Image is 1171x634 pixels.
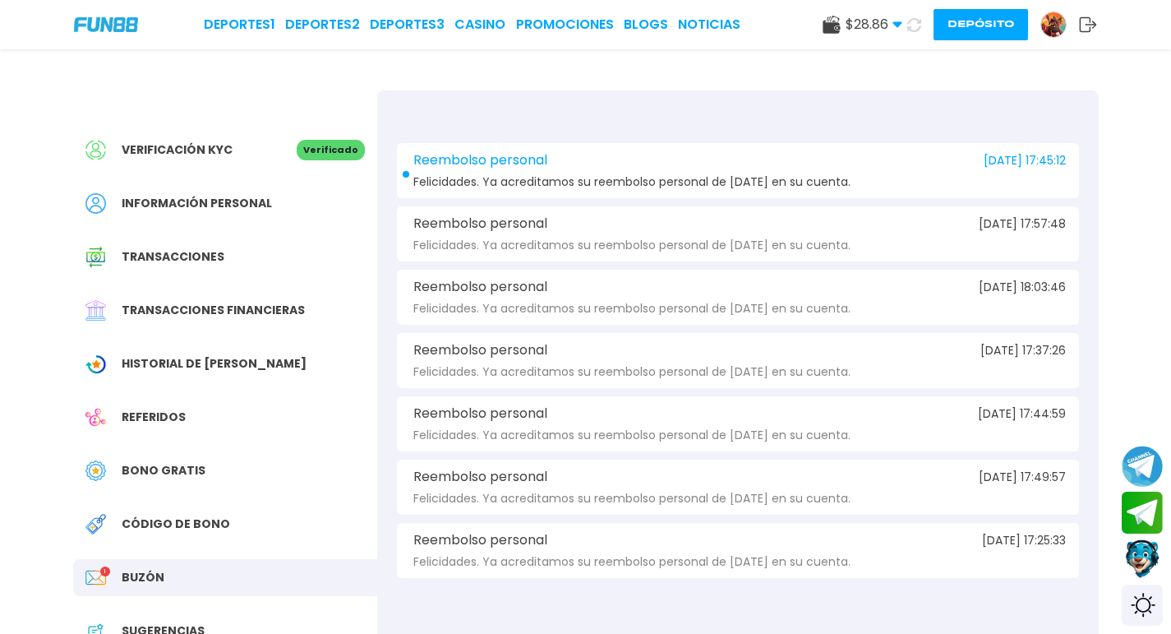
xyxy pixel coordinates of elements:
[85,407,106,428] img: Referral
[74,17,138,31] img: Company Logo
[413,303,851,315] span: Felicidades. Ya acreditamos su reembolso personal de [DATE] en su cuenta.
[979,218,1066,230] span: [DATE] 17:57:48
[85,514,106,535] img: Redeem Bonus
[122,516,230,533] span: Código de bono
[73,559,377,596] a: InboxBuzón1
[285,15,360,35] a: Deportes2
[978,408,1066,420] span: [DATE] 17:44:59
[413,176,851,188] span: Felicidades. Ya acreditamos su reembolso personal de [DATE] en su cuenta.
[984,155,1066,167] span: [DATE] 17:45:12
[73,399,377,436] a: ReferralReferidos
[979,471,1066,484] span: [DATE] 17:49:57
[73,345,377,382] a: Wagering TransactionHistorial de [PERSON_NAME]
[1122,492,1163,535] button: Join telegram
[934,9,1028,40] button: Depósito
[122,248,224,266] span: Transacciones
[846,15,902,35] span: $ 28.86
[122,195,272,212] span: Información personal
[1122,585,1163,626] div: Switch theme
[980,345,1066,357] span: [DATE] 17:37:26
[85,460,106,481] img: Free Bonus
[454,15,505,35] a: CASINO
[204,15,275,35] a: Deportes1
[1122,538,1163,581] button: Contact customer service
[413,366,851,378] span: Felicidades. Ya acreditamos su reembolso personal de [DATE] en su cuenta.
[122,302,305,319] span: Transacciones financieras
[1122,445,1163,488] button: Join telegram channel
[413,493,851,505] span: Felicidades. Ya acreditamos su reembolso personal de [DATE] en su cuenta.
[1041,12,1066,37] img: Avatar
[370,15,445,35] a: Deportes3
[413,153,547,168] span: Reembolso personal
[122,409,186,426] span: Referidos
[413,343,547,358] span: Reembolso personal
[85,300,106,321] img: Financial Transaction
[122,462,205,479] span: Bono Gratis
[73,132,377,169] a: Verificación KYCVerificado
[85,247,106,267] img: Transaction History
[413,533,547,548] span: Reembolso personal
[678,15,740,35] a: NOTICIAS
[413,216,547,231] span: Reembolso personal
[122,355,307,373] span: Historial de [PERSON_NAME]
[73,452,377,489] a: Free BonusBono Gratis
[516,15,614,35] a: Promociones
[85,354,106,374] img: Wagering Transaction
[413,429,851,442] span: Felicidades. Ya acreditamos su reembolso personal de [DATE] en su cuenta.
[73,238,377,275] a: Transaction HistoryTransacciones
[85,567,106,588] img: Inbox
[413,280,547,294] span: Reembolso personal
[122,569,164,586] span: Buzón
[982,535,1066,547] span: [DATE] 17:25:33
[413,406,547,421] span: Reembolso personal
[73,185,377,222] a: PersonalInformación personal
[85,193,106,214] img: Personal
[1040,12,1079,38] a: Avatar
[73,506,377,543] a: Redeem BonusCódigo de bono
[297,140,365,160] p: Verificado
[413,556,851,568] span: Felicidades. Ya acreditamos su reembolso personal de [DATE] en su cuenta.
[100,567,110,576] p: 1
[413,470,547,484] span: Reembolso personal
[122,141,233,159] span: Verificación KYC
[979,281,1066,294] span: [DATE] 18:03:46
[624,15,668,35] a: BLOGS
[413,239,851,252] span: Felicidades. Ya acreditamos su reembolso personal de [DATE] en su cuenta.
[73,292,377,329] a: Financial TransactionTransacciones financieras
